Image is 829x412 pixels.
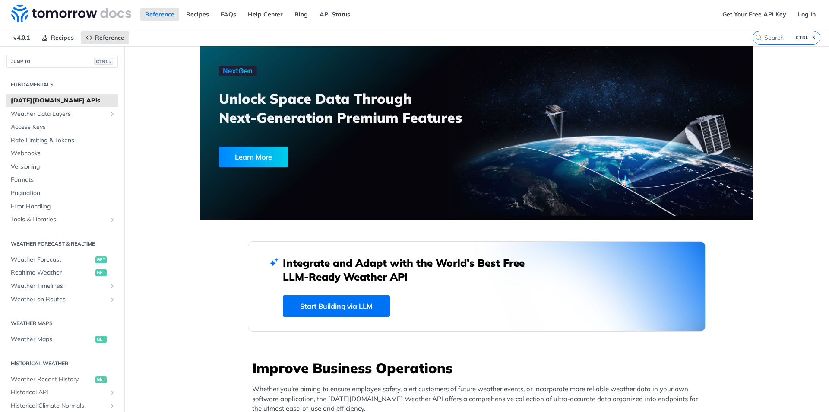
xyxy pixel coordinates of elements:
button: Show subpages for Historical API [109,389,116,396]
h2: Integrate and Adapt with the World’s Best Free LLM-Ready Weather API [283,256,538,284]
a: Recipes [181,8,214,21]
span: get [95,376,107,383]
a: Get Your Free API Key [718,8,791,21]
a: Blog [290,8,313,21]
a: FAQs [216,8,241,21]
a: Rate Limiting & Tokens [6,134,118,147]
span: Formats [11,176,116,184]
a: Weather on RoutesShow subpages for Weather on Routes [6,293,118,306]
button: Show subpages for Weather on Routes [109,296,116,303]
span: Weather Forecast [11,256,93,264]
a: Start Building via LLM [283,295,390,317]
span: CTRL-/ [94,58,113,65]
h2: Weather Maps [6,319,118,327]
a: Help Center [243,8,288,21]
a: Pagination [6,187,118,200]
span: Pagination [11,189,116,198]
span: Reference [95,34,124,42]
a: Formats [6,173,118,186]
button: Show subpages for Tools & Libraries [109,216,116,223]
span: Rate Limiting & Tokens [11,136,116,145]
a: Realtime Weatherget [6,266,118,279]
button: Show subpages for Historical Climate Normals [109,402,116,409]
a: Weather Data LayersShow subpages for Weather Data Layers [6,108,118,121]
span: Recipes [51,34,74,42]
kbd: CTRL-K [794,33,818,42]
h2: Weather Forecast & realtime [6,240,118,248]
button: Show subpages for Weather Timelines [109,283,116,290]
h3: Unlock Space Data Through Next-Generation Premium Features [219,89,486,127]
a: Weather Recent Historyget [6,373,118,386]
span: Access Keys [11,123,116,131]
span: v4.0.1 [9,31,35,44]
a: [DATE][DOMAIN_NAME] APIs [6,94,118,107]
span: Weather Timelines [11,282,107,291]
span: Tools & Libraries [11,215,107,224]
a: Weather Mapsget [6,333,118,346]
h3: Improve Business Operations [252,358,706,377]
a: Recipes [37,31,79,44]
span: Weather Data Layers [11,110,107,118]
a: Reference [81,31,129,44]
span: get [95,336,107,343]
h2: Historical Weather [6,360,118,367]
a: Error Handling [6,200,118,213]
span: Weather Maps [11,335,93,344]
img: NextGen [219,66,257,76]
span: Weather Recent History [11,375,93,384]
span: get [95,269,107,276]
a: Learn More [219,147,433,167]
span: Realtime Weather [11,268,93,277]
a: Weather Forecastget [6,253,118,266]
div: Learn More [219,147,288,167]
span: Historical Climate Normals [11,402,107,410]
a: Log In [793,8,820,21]
a: API Status [315,8,355,21]
a: Historical APIShow subpages for Historical API [6,386,118,399]
span: Historical API [11,388,107,397]
span: get [95,256,107,263]
button: Show subpages for Weather Data Layers [109,111,116,118]
a: Webhooks [6,147,118,160]
a: Access Keys [6,121,118,134]
a: Tools & LibrariesShow subpages for Tools & Libraries [6,213,118,226]
a: Reference [140,8,179,21]
span: Webhooks [11,149,116,158]
span: Weather on Routes [11,295,107,304]
span: Error Handling [11,202,116,211]
h2: Fundamentals [6,81,118,89]
a: Weather TimelinesShow subpages for Weather Timelines [6,280,118,293]
span: [DATE][DOMAIN_NAME] APIs [11,96,116,105]
span: Versioning [11,163,116,171]
a: Versioning [6,160,118,173]
button: JUMP TOCTRL-/ [6,55,118,68]
img: Tomorrow.io Weather API Docs [11,5,131,22]
svg: Search [755,34,762,41]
